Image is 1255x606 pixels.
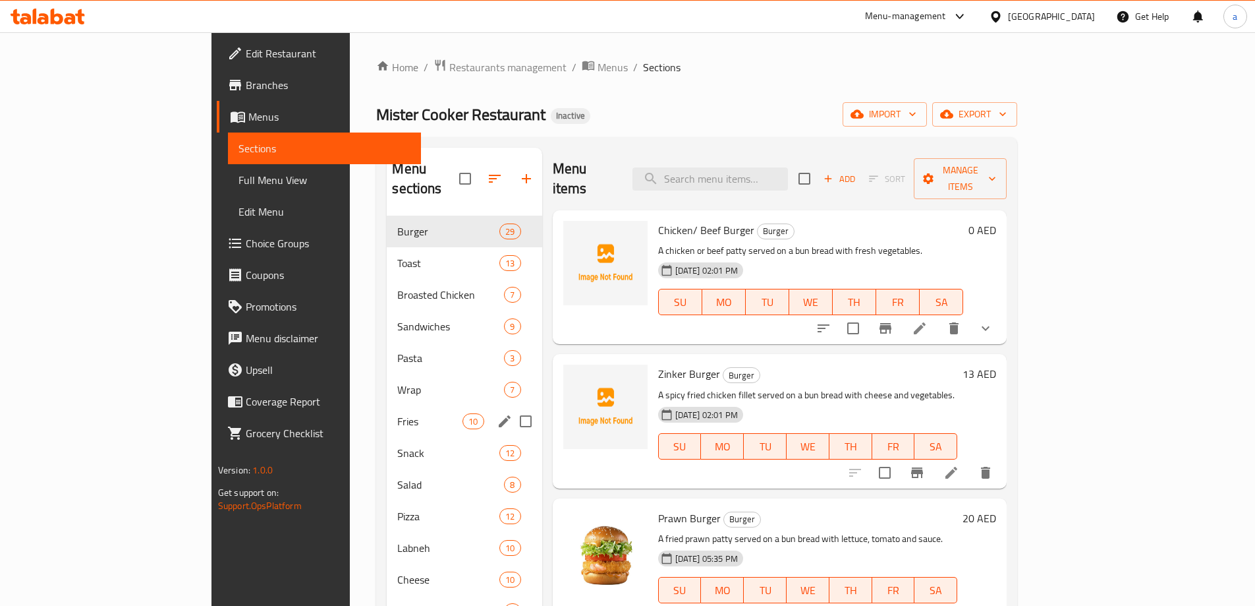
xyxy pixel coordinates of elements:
[433,59,567,76] a: Restaurants management
[751,293,784,312] span: TU
[217,227,421,259] a: Choice Groups
[943,465,959,481] a: Edit menu item
[397,508,499,524] div: Pizza
[938,313,970,344] button: delete
[878,437,910,456] span: FR
[376,100,545,129] span: Mister Cooker Restaurant
[551,108,590,124] div: Inactive
[387,342,542,374] div: Pasta3
[1233,9,1237,24] span: a
[246,362,410,378] span: Upsell
[881,293,914,312] span: FR
[920,437,952,456] span: SA
[1008,9,1095,24] div: [GEOGRAPHIC_DATA]
[792,581,824,600] span: WE
[252,462,273,479] span: 1.0.0
[228,196,421,227] a: Edit Menu
[553,159,617,198] h2: Menu items
[500,542,520,555] span: 10
[505,384,520,396] span: 7
[248,109,410,125] span: Menus
[563,365,648,449] img: Zinker Burger
[504,287,520,303] div: items
[499,224,520,239] div: items
[500,574,520,586] span: 10
[397,477,504,493] span: Salad
[664,293,697,312] span: SU
[397,572,499,588] span: Cheese
[932,102,1017,127] button: export
[387,469,542,500] div: Salad8
[838,293,871,312] span: TH
[876,289,920,315] button: FR
[871,459,899,487] span: Select to update
[746,289,789,315] button: TU
[658,243,964,259] p: A chicken or beef patty served on a bun bread with fresh vegetables.
[658,289,702,315] button: SU
[563,509,648,593] img: Prawn Burger
[901,457,933,489] button: Branch-specific-item
[495,411,515,431] button: edit
[914,158,1007,199] button: Manage items
[397,318,504,334] span: Sandwiches
[749,581,781,600] span: TU
[658,387,958,404] p: A spicy fried chicken fillet served on a bun bread with cheese and vegetables.
[504,350,520,366] div: items
[701,433,744,460] button: MO
[582,59,628,76] a: Menus
[246,425,410,441] span: Grocery Checklist
[463,415,483,428] span: 10
[499,508,520,524] div: items
[499,572,520,588] div: items
[723,367,760,383] div: Burger
[392,159,459,198] h2: Menu sections
[706,437,739,456] span: MO
[387,216,542,247] div: Burger29
[397,224,499,239] div: Burger
[822,171,857,187] span: Add
[246,267,410,283] span: Coupons
[701,577,744,603] button: MO
[387,279,542,311] div: Broasted Chicken7
[598,59,628,75] span: Menus
[818,169,860,189] span: Add item
[499,540,520,556] div: items
[500,226,520,238] span: 29
[387,437,542,469] div: Snack12
[839,315,867,342] span: Select to update
[397,382,504,398] span: Wrap
[829,433,872,460] button: TH
[499,445,520,461] div: items
[912,320,928,336] a: Edit menu item
[633,59,638,75] li: /
[808,313,839,344] button: sort-choices
[397,287,504,303] span: Broasted Chicken
[865,9,946,24] div: Menu-management
[658,433,702,460] button: SU
[920,289,963,315] button: SA
[387,374,542,406] div: Wrap7
[217,101,421,133] a: Menus
[968,221,996,239] h6: 0 AED
[658,508,721,528] span: Prawn Burger
[246,45,410,61] span: Edit Restaurant
[500,447,520,460] span: 12
[462,413,484,429] div: items
[744,577,787,603] button: TU
[397,540,499,556] div: Labneh
[397,255,499,271] div: Toast
[708,293,740,312] span: MO
[397,445,499,461] span: Snack
[572,59,576,75] li: /
[387,532,542,564] div: Labneh10
[397,350,504,366] span: Pasta
[238,172,410,188] span: Full Menu View
[504,477,520,493] div: items
[872,577,915,603] button: FR
[218,497,302,514] a: Support.OpsPlatform
[238,204,410,220] span: Edit Menu
[658,364,720,384] span: Zinker Burger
